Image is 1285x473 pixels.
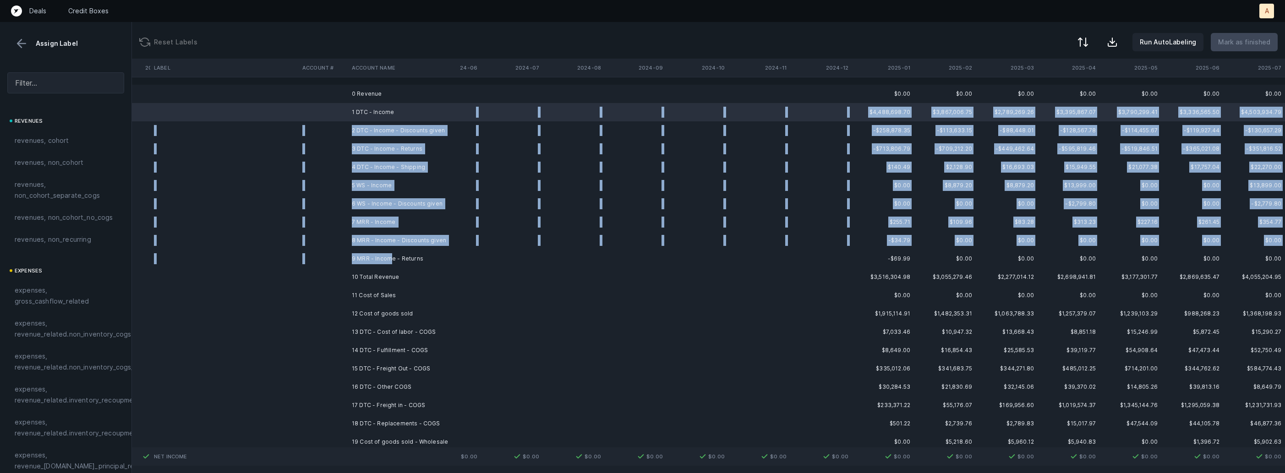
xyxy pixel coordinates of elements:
th: 2024-07 [481,59,543,77]
td: $313.23 [1038,213,1099,231]
td: -$34.79 [852,231,914,250]
td: $0.00 [852,176,914,195]
td: 12 Cost of goods sold [348,304,460,323]
td: $0.00 [1099,286,1161,304]
th: 2025-02 [914,59,976,77]
td: -$88,448.01 [976,121,1038,140]
td: -$595,819.46 [1038,140,1099,158]
td: $55,176.07 [914,396,976,414]
a: Deals [29,6,46,16]
span: revenues, non_recurring [15,234,91,245]
td: $0.00 [852,195,914,213]
th: 2025-05 [1099,59,1161,77]
td: $0.00 [976,250,1038,268]
td: $0.00 [852,286,914,304]
button: Mark as finished [1211,33,1278,51]
td: $16,693.03 [976,158,1038,176]
td: $5,940.83 [1038,433,1099,451]
th: 2024-01 [110,59,172,77]
td: -$449,462.64 [976,140,1038,158]
td: 13 DTC - Cost of labor - COGS [348,323,460,341]
td: $39,119.77 [1038,341,1099,359]
td: $255.71 [852,213,914,231]
td: $21,830.69 [914,378,976,396]
span: expenses, gross_cashflow_related [15,285,117,307]
td: $3,055,279.46 [914,268,976,286]
td: $83.28 [976,213,1038,231]
td: $3,177,301.77 [1099,268,1161,286]
td: $21,077.38 [1099,158,1161,176]
img: 7413b82b75c0d00168ab4a076994095f.svg [821,451,832,462]
button: A [1259,4,1274,18]
td: $5,872.45 [1161,323,1223,341]
th: 2025-03 [976,59,1038,77]
td: $8,649.00 [852,341,914,359]
td: $0.00 [110,447,172,466]
th: 2025-01 [852,59,914,77]
td: 18 DTC - Replacements - COGS [348,414,460,433]
img: 7413b82b75c0d00168ab4a076994095f.svg [1068,451,1079,462]
img: 7413b82b75c0d00168ab4a076994095f.svg [759,451,770,462]
td: $0.00 [914,286,976,304]
td: $8,649.79 [1223,378,1285,396]
td: $1,482,353.31 [914,304,976,323]
td: $10,947.32 [914,323,976,341]
td: $30,284.53 [852,378,914,396]
td: $15,949.55 [1038,158,1099,176]
td: $0.00 [1161,85,1223,103]
th: 2024-11 [728,59,790,77]
td: -$2,799.80 [1038,195,1099,213]
td: 15 DTC - Freight Out - COGS [348,359,460,378]
th: 2024-12 [790,59,852,77]
td: $584,774.43 [1223,359,1285,378]
span: revenues, cohort [15,135,69,146]
td: $2,789.83 [976,414,1038,433]
td: $0.00 [1038,447,1099,466]
td: $1,257,379.07 [1038,304,1099,323]
span: expenses [15,265,42,276]
td: $0.00 [1223,85,1285,103]
td: $0.00 [1223,231,1285,250]
p: Mark as finished [1218,37,1270,48]
td: $261.45 [1161,213,1223,231]
td: $3,336,565.50 [1161,103,1223,121]
td: $0.00 [976,286,1038,304]
th: 2025-04 [1038,59,1099,77]
th: 2025-06 [1161,59,1223,77]
td: $0.00 [1223,286,1285,304]
td: $0.00 [1099,195,1161,213]
img: 7413b82b75c0d00168ab4a076994095f.svg [1006,451,1017,462]
td: $0.00 [1161,447,1223,466]
span: expenses, revenue_related.inventory_recoupment [15,384,140,406]
td: 11 Cost of Sales [348,286,460,304]
th: 2025-07 [1223,59,1285,77]
td: -$713,806.79 [852,140,914,158]
td: $988,268.23 [1161,304,1223,323]
td: $0.00 [976,85,1038,103]
td: $4,503,934.79 [1223,103,1285,121]
td: $0.00 [1099,250,1161,268]
td: $15,246.99 [1099,323,1161,341]
td: $2,128.90 [914,158,976,176]
td: 9 MRR - Income - Returns [348,250,460,268]
td: $354.77 [1223,213,1285,231]
td: 16 DTC - Other COGS [348,378,460,396]
td: $0.00 [1038,231,1099,250]
a: Credit Boxes [68,6,109,16]
td: $1,915,114.91 [852,304,914,323]
td: $13,899.00 [1223,176,1285,195]
td: $2,739.76 [914,414,976,433]
th: 2024-08 [543,59,605,77]
th: 2024-09 [605,59,667,77]
td: 10 Total Revenue [348,268,460,286]
td: -$519,846.51 [1099,140,1161,158]
td: $0.00 [1099,85,1161,103]
td: $14,805.26 [1099,378,1161,396]
td: $335,012.06 [852,359,914,378]
td: 0 Revenue [348,85,460,103]
span: expenses, revenue_related.non_inventory_cogs_non_cohort [15,351,170,373]
td: 14 DTC - Fulfillment - COGS [348,341,460,359]
td: 8 MRR - Income - Discounts given [348,231,460,250]
p: Run AutoLabeling [1140,37,1196,48]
